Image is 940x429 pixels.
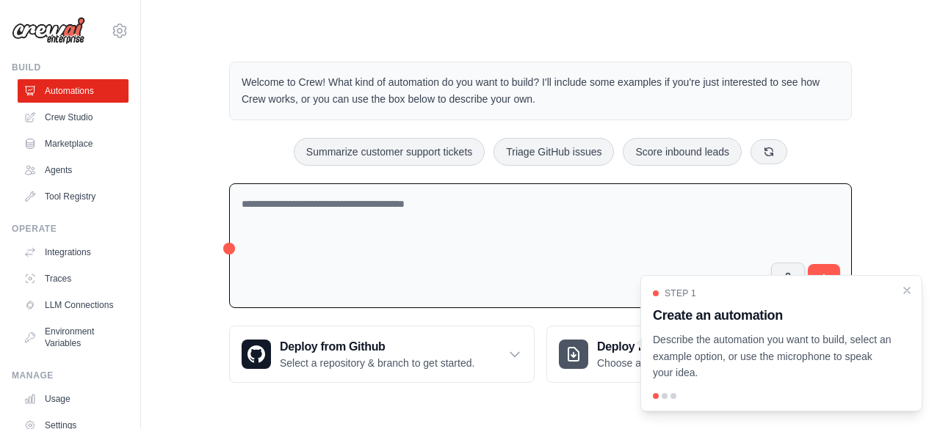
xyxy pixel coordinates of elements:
a: Environment Variables [18,320,129,355]
button: Summarize customer support tickets [294,138,485,166]
div: Manage [12,370,129,381]
img: Logo [12,17,85,45]
a: Agents [18,158,129,182]
p: Welcome to Crew! What kind of automation do you want to build? I'll include some examples if you'... [242,74,839,108]
div: Operate [12,223,129,235]
p: Select a repository & branch to get started. [280,356,474,370]
a: Automations [18,79,129,103]
a: LLM Connections [18,293,129,317]
p: Describe the automation you want to build, select an example option, or use the microphone to spe... [653,331,892,381]
div: Build [12,62,129,73]
a: Integrations [18,241,129,264]
span: Step 1 [665,287,696,299]
a: Crew Studio [18,106,129,129]
h3: Deploy from Github [280,338,474,356]
a: Marketplace [18,132,129,155]
a: Traces [18,267,129,290]
h3: Create an automation [653,305,892,326]
p: Choose a zip file to upload. [597,356,721,370]
button: Score inbound leads [623,138,742,166]
button: Triage GitHub issues [493,138,614,166]
a: Usage [18,387,129,411]
button: Close walkthrough [901,285,913,296]
h3: Deploy from zip file [597,338,721,356]
a: Tool Registry [18,185,129,208]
